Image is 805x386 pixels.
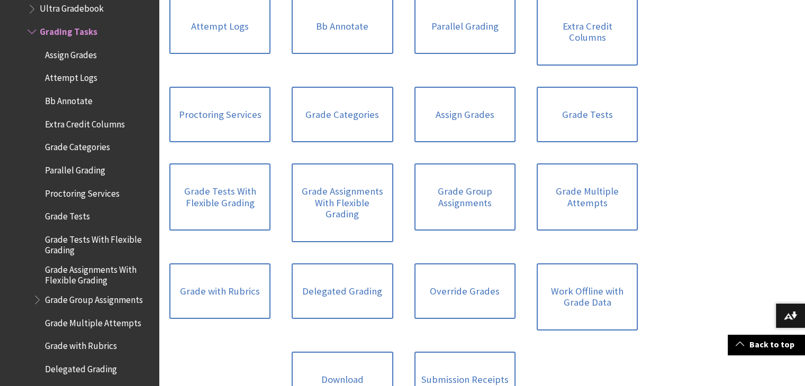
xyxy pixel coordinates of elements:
[45,185,120,199] span: Proctoring Services
[45,360,117,374] span: Delegated Grading
[292,163,393,242] a: Grade Assignments With Flexible Grading
[414,87,515,143] a: Assign Grades
[728,335,805,354] a: Back to top
[45,207,90,222] span: Grade Tests
[292,87,393,143] a: Grade Categories
[45,261,151,286] span: Grade Assignments With Flexible Grading
[537,163,638,231] a: Grade Multiple Attempts
[45,337,117,352] span: Grade with Rubrics
[169,263,270,319] a: Grade with Rubrics
[45,69,97,84] span: Attempt Logs
[292,263,393,319] a: Delegated Grading
[169,163,270,231] a: Grade Tests With Flexible Grading
[45,138,110,152] span: Grade Categories
[45,115,125,130] span: Extra Credit Columns
[414,263,515,319] a: Override Grades
[537,87,638,143] a: Grade Tests
[45,291,143,305] span: Grade Group Assignments
[40,23,97,37] span: Grading Tasks
[537,263,638,330] a: Work Offline with Grade Data
[169,87,270,143] a: Proctoring Services
[45,92,93,106] span: Bb Annotate
[414,163,515,231] a: Grade Group Assignments
[45,46,97,60] span: Assign Grades
[45,231,151,255] span: Grade Tests With Flexible Grading
[45,161,105,176] span: Parallel Grading
[45,314,141,328] span: Grade Multiple Attempts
